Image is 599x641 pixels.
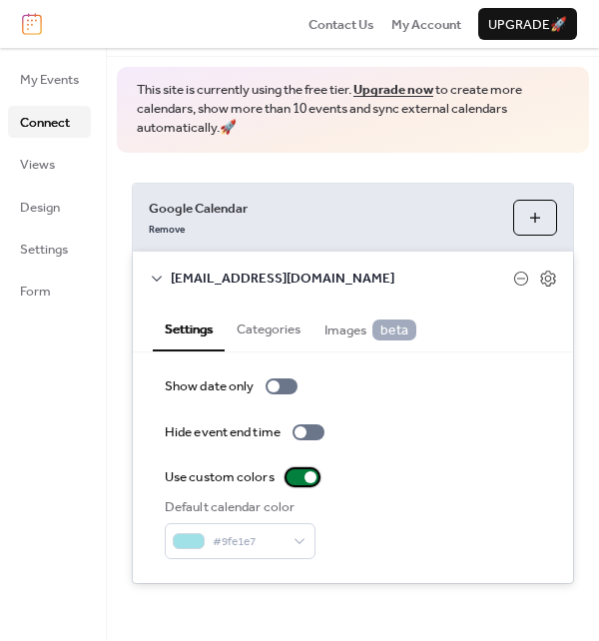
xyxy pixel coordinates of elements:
[149,199,497,219] span: Google Calendar
[8,191,91,223] a: Design
[20,198,60,218] span: Design
[8,63,91,95] a: My Events
[488,15,567,35] span: Upgrade 🚀
[153,305,225,351] button: Settings
[22,13,42,35] img: logo
[137,81,569,138] span: This site is currently using the free tier. to create more calendars, show more than 10 events an...
[225,305,312,349] button: Categories
[20,113,70,133] span: Connect
[213,532,284,552] span: #9fe1e7
[8,233,91,265] a: Settings
[308,15,374,35] span: Contact Us
[165,376,254,396] div: Show date only
[20,70,79,90] span: My Events
[308,14,374,34] a: Contact Us
[149,224,185,238] span: Remove
[20,240,68,260] span: Settings
[171,269,513,289] span: [EMAIL_ADDRESS][DOMAIN_NAME]
[165,422,281,442] div: Hide event end time
[391,14,461,34] a: My Account
[478,8,577,40] button: Upgrade🚀
[8,106,91,138] a: Connect
[353,77,433,103] a: Upgrade now
[8,275,91,307] a: Form
[20,155,55,175] span: Views
[20,282,51,302] span: Form
[372,320,416,340] span: beta
[165,497,311,517] div: Default calendar color
[165,467,275,487] div: Use custom colors
[324,320,416,340] span: Images
[391,15,461,35] span: My Account
[8,148,91,180] a: Views
[312,305,428,350] button: Images beta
